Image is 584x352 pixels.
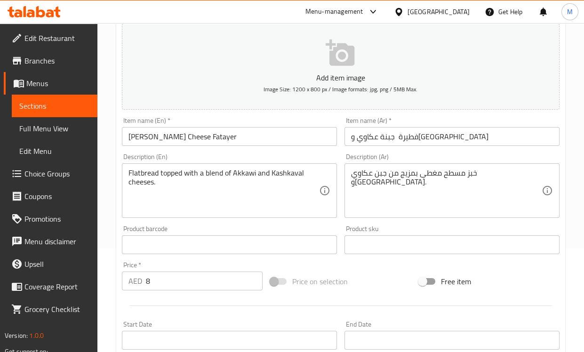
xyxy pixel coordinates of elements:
a: Grocery Checklist [4,298,97,320]
a: Promotions [4,208,97,230]
span: Coupons [24,191,90,202]
span: 1.0.0 [29,329,44,342]
a: Choice Groups [4,162,97,185]
span: Free item [441,276,471,287]
input: Please enter product barcode [122,235,337,254]
input: Enter name Ar [344,127,560,146]
p: AED [128,275,142,287]
a: Branches [4,49,97,72]
span: Menus [26,78,90,89]
a: Coverage Report [4,275,97,298]
span: Version: [5,329,28,342]
span: Coverage Report [24,281,90,292]
span: Branches [24,55,90,66]
span: Price on selection [292,276,348,287]
div: [GEOGRAPHIC_DATA] [408,7,470,17]
span: Edit Menu [19,145,90,157]
div: Menu-management [305,6,363,17]
span: Grocery Checklist [24,304,90,315]
span: Sections [19,100,90,112]
a: Edit Menu [12,140,97,162]
textarea: Flatbread topped with a blend of Akkawi and Kashkaval cheeses. [128,168,319,213]
a: Sections [12,95,97,117]
span: Menu disclaimer [24,236,90,247]
button: Add item imageImage Size: 1200 x 800 px / Image formats: jpg, png / 5MB Max. [122,24,560,110]
p: Add item image [136,72,545,83]
a: Full Menu View [12,117,97,140]
span: M [567,7,573,17]
a: Upsell [4,253,97,275]
input: Enter name En [122,127,337,146]
a: Edit Restaurant [4,27,97,49]
span: Full Menu View [19,123,90,134]
span: Image Size: 1200 x 800 px / Image formats: jpg, png / 5MB Max. [264,84,417,95]
a: Menus [4,72,97,95]
span: Promotions [24,213,90,224]
span: Edit Restaurant [24,32,90,44]
textarea: خبز مسطح مغطى بمزيج من جبن عكاوي و[GEOGRAPHIC_DATA]. [351,168,542,213]
a: Coupons [4,185,97,208]
span: Choice Groups [24,168,90,179]
input: Please enter product sku [344,235,560,254]
span: Upsell [24,258,90,270]
input: Please enter price [146,272,263,290]
a: Menu disclaimer [4,230,97,253]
